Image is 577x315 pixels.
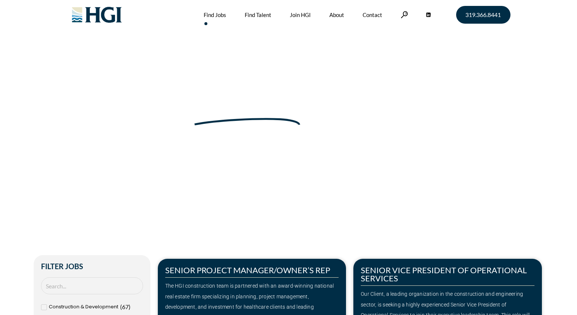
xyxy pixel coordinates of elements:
[49,302,118,312] span: Construction & Development
[120,303,122,310] span: (
[456,6,510,24] a: 319.366.8441
[82,96,189,123] span: Make Your
[165,265,330,275] a: SENIOR PROJECT MANAGER/OWNER’S REP
[401,11,408,18] a: Search
[100,132,112,139] span: Jobs
[193,97,302,122] span: Next Move
[122,303,129,310] span: 67
[129,303,130,310] span: )
[361,265,527,283] a: SENIOR VICE PRESIDENT OF OPERATIONAL SERVICES
[82,132,112,139] span: »
[41,262,143,270] h2: Filter Jobs
[465,12,501,18] span: 319.366.8441
[82,132,97,139] a: Home
[41,277,143,295] input: Search Job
